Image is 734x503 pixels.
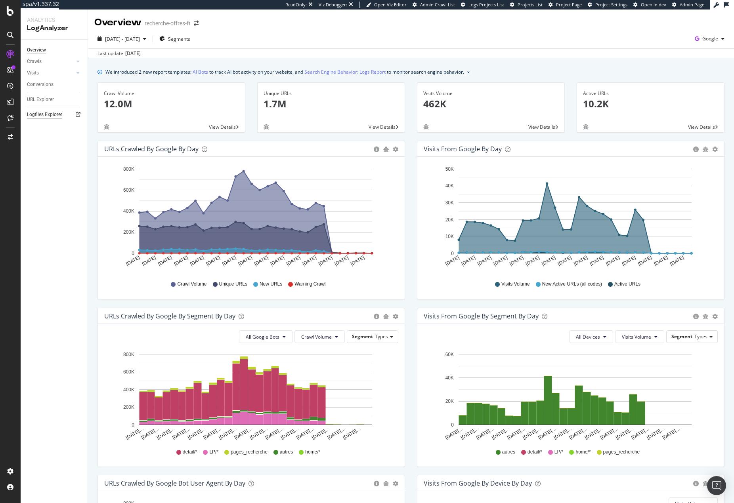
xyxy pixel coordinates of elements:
[465,66,472,78] button: close banner
[528,124,555,130] span: View Details
[123,230,134,235] text: 200K
[605,255,621,267] text: [DATE]
[221,255,237,267] text: [DATE]
[528,449,542,455] span: detail/*
[424,349,715,441] svg: A chart.
[304,68,386,76] a: Search Engine Behavior: Logs Report
[294,281,325,288] span: Warning Crawl
[573,255,589,267] text: [DATE]
[445,217,454,223] text: 20K
[424,163,715,273] svg: A chart.
[319,2,347,8] div: Viz Debugger:
[285,2,307,8] div: ReadOnly:
[369,124,396,130] span: View Details
[27,46,46,54] div: Overview
[445,352,454,357] text: 60K
[641,2,666,8] span: Open in dev
[614,281,640,288] span: Active URLs
[420,2,455,8] span: Admin Crawl List
[305,449,320,455] span: home/*
[702,35,718,42] span: Google
[633,2,666,8] a: Open in dev
[374,481,379,486] div: circle-info
[104,163,396,273] svg: A chart.
[27,57,74,66] a: Crawls
[125,255,141,267] text: [DATE]
[156,32,193,45] button: Segments
[569,330,613,343] button: All Devices
[123,404,134,410] text: 200K
[712,147,718,152] div: gear
[445,183,454,189] text: 40K
[445,399,454,404] text: 20K
[693,147,699,152] div: circle-info
[350,255,365,267] text: [DATE]
[280,449,293,455] span: autres
[189,255,205,267] text: [DATE]
[104,124,109,130] div: bug
[476,255,492,267] text: [DATE]
[451,422,454,428] text: 0
[444,255,460,267] text: [DATE]
[468,2,504,8] span: Logs Projects List
[294,330,345,343] button: Crawl Volume
[383,481,389,486] div: bug
[413,2,455,8] a: Admin Crawl List
[445,166,454,172] text: 50K
[423,90,558,97] div: Visits Volume
[692,32,728,45] button: Google
[104,479,245,487] div: URLs Crawled by Google bot User Agent By Day
[260,281,282,288] span: New URLs
[680,2,704,8] span: Admin Page
[541,255,556,267] text: [DATE]
[694,333,707,340] span: Types
[264,124,269,130] div: bug
[424,145,502,153] div: Visits from Google by day
[445,234,454,239] text: 10K
[374,2,407,8] span: Open Viz Editor
[712,314,718,319] div: gear
[157,255,173,267] text: [DATE]
[542,281,602,288] span: New Active URLs (all codes)
[383,314,389,319] div: bug
[97,50,141,57] div: Last update
[423,97,558,111] p: 462K
[123,352,134,357] text: 800K
[576,333,600,340] span: All Devices
[123,208,134,214] text: 400K
[672,2,704,8] a: Admin Page
[145,19,191,27] div: recherche-offres-ft
[104,349,396,441] svg: A chart.
[603,449,640,455] span: pages_recherche
[461,255,476,267] text: [DATE]
[383,147,389,152] div: bug
[264,90,399,97] div: Unique URLs
[183,449,197,455] span: detail/*
[424,312,539,320] div: Visits from Google By Segment By Day
[132,422,134,428] text: 0
[239,330,292,343] button: All Google Bots
[173,255,189,267] text: [DATE]
[125,50,141,57] div: [DATE]
[27,95,54,104] div: URL Explorer
[123,187,134,193] text: 600K
[104,312,235,320] div: URLs Crawled by Google By Segment By Day
[556,2,582,8] span: Project Page
[493,255,508,267] text: [DATE]
[27,46,82,54] a: Overview
[253,255,269,267] text: [DATE]
[374,314,379,319] div: circle-info
[588,2,627,8] a: Project Settings
[27,69,39,77] div: Visits
[393,481,398,486] div: gear
[105,68,464,76] div: We introduced 2 new report templates: to track AI bot activity on your website, and to monitor se...
[302,255,317,267] text: [DATE]
[366,2,407,8] a: Open Viz Editor
[595,2,627,8] span: Project Settings
[671,333,692,340] span: Segment
[374,147,379,152] div: circle-info
[621,255,637,267] text: [DATE]
[393,314,398,319] div: gear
